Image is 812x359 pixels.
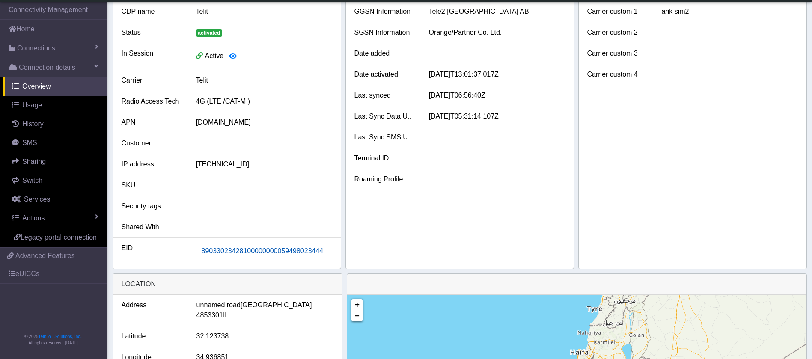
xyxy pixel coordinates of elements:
[348,48,422,59] div: Date added
[422,27,571,38] div: Orange/Partner Co. Ltd.
[223,48,242,65] button: View session details
[115,201,190,211] div: Security tags
[39,334,81,339] a: Telit IoT Solutions, Inc.
[205,52,224,59] span: Active
[241,300,312,310] span: [GEOGRAPHIC_DATA]
[3,152,107,171] a: Sharing
[422,69,571,80] div: [DATE]T13:01:37.017Z
[115,117,190,128] div: APN
[581,6,655,17] div: Carrier custom 1
[348,174,422,184] div: Roaming Profile
[196,300,241,310] span: unnamed road
[581,27,655,38] div: Carrier custom 2
[190,117,339,128] div: [DOMAIN_NAME]
[115,159,190,169] div: IP address
[115,138,190,148] div: Customer
[190,331,340,341] div: 32.123738
[17,43,55,53] span: Connections
[22,177,42,184] span: Switch
[3,96,107,115] a: Usage
[348,132,422,142] div: Last Sync SMS Usage
[202,247,324,255] span: 89033023428100000000059498023444
[115,6,190,17] div: CDP name
[422,111,571,122] div: [DATE]T05:31:14.107Z
[113,274,342,295] div: LOCATION
[422,6,571,17] div: Tele2 [GEOGRAPHIC_DATA] AB
[581,69,655,80] div: Carrier custom 4
[196,310,223,320] span: 4853301
[190,159,339,169] div: [TECHNICAL_ID]
[3,134,107,152] a: SMS
[22,214,45,222] span: Actions
[115,331,190,341] div: Latitude
[190,6,339,17] div: Telit
[348,69,422,80] div: Date activated
[3,115,107,134] a: History
[422,90,571,101] div: [DATE]T06:56:40Z
[22,101,42,109] span: Usage
[22,158,46,165] span: Sharing
[15,251,75,261] span: Advanced Features
[115,243,190,259] div: EID
[351,310,363,321] a: Zoom out
[115,27,190,38] div: Status
[115,222,190,232] div: Shared With
[22,83,51,90] span: Overview
[3,190,107,209] a: Services
[24,196,50,203] span: Services
[115,300,190,320] div: Address
[3,209,107,228] a: Actions
[196,29,223,37] span: activated
[348,27,422,38] div: SGSN Information
[196,243,329,259] button: 89033023428100000000059498023444
[348,111,422,122] div: Last Sync Data Usage
[190,96,339,107] div: 4G (LTE /CAT-M )
[115,180,190,190] div: SKU
[19,62,75,73] span: Connection details
[22,120,44,128] span: History
[115,96,190,107] div: Radio Access Tech
[3,171,107,190] a: Switch
[581,48,655,59] div: Carrier custom 3
[351,299,363,310] a: Zoom in
[348,90,422,101] div: Last synced
[21,234,97,241] span: Legacy portal connection
[3,77,107,96] a: Overview
[223,310,229,320] span: IL
[115,48,190,65] div: In Session
[348,6,422,17] div: GGSN Information
[655,6,804,17] div: arik sim2
[22,139,37,146] span: SMS
[348,153,422,163] div: Terminal ID
[115,75,190,86] div: Carrier
[190,75,339,86] div: Telit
